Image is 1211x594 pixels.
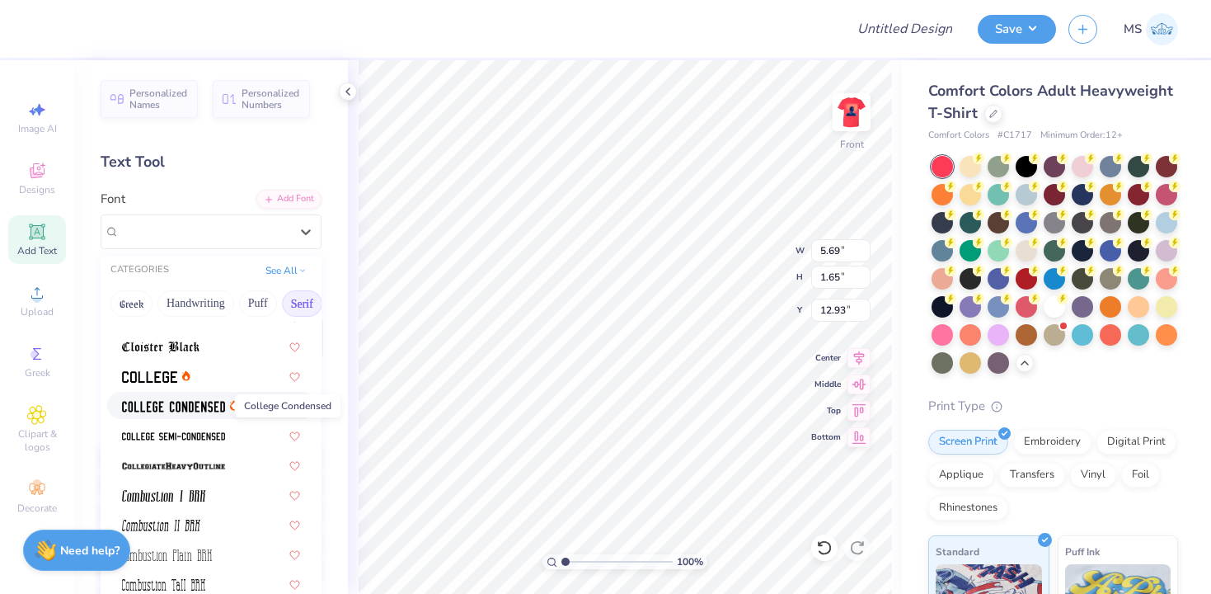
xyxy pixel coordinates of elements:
[122,549,212,561] img: Combustion Plain BRK
[1146,13,1178,45] img: Meredith Shults
[811,405,841,417] span: Top
[811,431,841,443] span: Bottom
[999,463,1065,488] div: Transfers
[129,87,188,111] span: Personalized Names
[21,305,54,318] span: Upload
[928,129,989,143] span: Comfort Colors
[840,137,864,152] div: Front
[978,15,1056,44] button: Save
[122,490,206,502] img: Combustion I BRK
[677,554,703,569] span: 100 %
[282,290,322,317] button: Serif
[110,263,169,277] div: CATEGORIES
[122,342,199,353] img: Cloister Black
[60,543,120,559] strong: Need help?
[235,394,340,417] div: College Condensed
[101,151,322,173] div: Text Tool
[157,290,234,317] button: Handwriting
[122,401,225,412] img: College Condensed
[18,122,57,135] span: Image AI
[928,397,1178,416] div: Print Type
[8,427,66,454] span: Clipart & logos
[1013,430,1091,455] div: Embroidery
[122,431,225,442] img: College Semi-condensed
[1040,129,1123,143] span: Minimum Order: 12 +
[110,290,153,317] button: Greek
[256,190,322,209] div: Add Font
[928,81,1173,123] span: Comfort Colors Adult Heavyweight T-Shirt
[1124,20,1142,39] span: MS
[1070,463,1116,488] div: Vinyl
[122,371,177,383] img: College
[1124,13,1178,45] a: MS
[242,87,300,111] span: Personalized Numbers
[928,496,1008,521] div: Rhinestones
[811,352,841,364] span: Center
[239,290,277,317] button: Puff
[101,190,125,209] label: Font
[122,520,200,531] img: Combustion II BRK
[25,366,50,379] span: Greek
[1121,463,1160,488] div: Foil
[1065,543,1100,560] span: Puff Ink
[1096,430,1176,455] div: Digital Print
[936,543,979,560] span: Standard
[928,430,1008,455] div: Screen Print
[17,502,57,515] span: Decorate
[261,262,312,279] button: See All
[844,12,965,45] input: Untitled Design
[811,379,841,390] span: Middle
[928,463,994,488] div: Applique
[997,129,1032,143] span: # C1717
[835,96,868,129] img: Front
[122,579,205,591] img: Combustion Tall BRK
[19,183,55,196] span: Designs
[122,460,225,472] img: CollegiateHeavyOutline
[17,244,57,257] span: Add Text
